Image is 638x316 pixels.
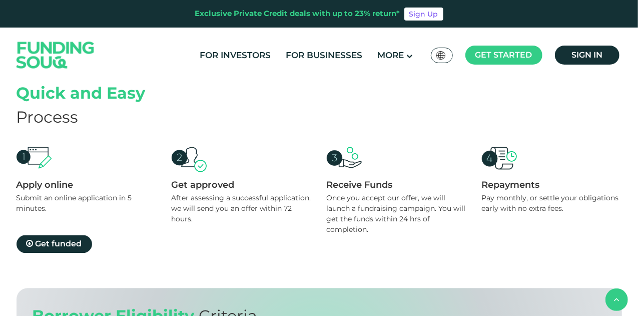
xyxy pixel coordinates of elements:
[17,235,92,253] a: Get funded
[36,239,82,249] span: Get funded
[172,147,207,173] img: get approved
[197,47,273,64] a: For Investors
[482,180,622,191] div: Repayments
[7,30,105,81] img: Logo
[377,50,404,60] span: More
[605,288,628,311] button: back
[327,180,467,191] div: Receive Funds
[482,193,622,214] div: Pay monthly, or settle your obligations early with no extra fees.
[327,193,467,235] div: Once you accept our offer, we will launch a fundraising campaign. You will get the funds within 2...
[172,180,312,191] div: Get approved
[195,8,400,20] div: Exclusive Private Credit deals with up to 23% return*
[327,147,362,169] img: receive funds
[172,193,312,225] div: After assessing a successful application, we will send you an offer within 72 hours.
[475,50,532,60] span: Get started
[404,8,443,21] a: Sign Up
[17,147,52,169] img: apply online
[555,46,619,65] a: Sign in
[17,106,622,130] div: Process
[283,47,365,64] a: For Businesses
[17,193,157,214] div: Submit an online application in 5 minutes.
[571,50,602,60] span: Sign in
[482,147,517,170] img: repayments
[17,180,157,191] div: Apply online
[17,82,622,106] div: Quick and Easy
[436,51,445,60] img: SA Flag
